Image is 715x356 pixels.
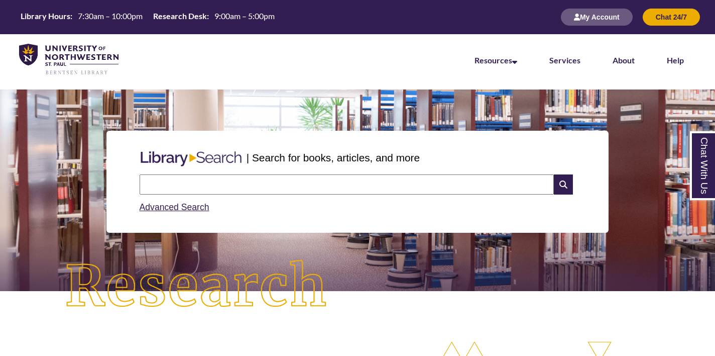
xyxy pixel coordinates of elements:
[554,174,573,195] i: Search
[17,11,279,24] a: Hours Today
[36,231,357,343] img: Research
[613,55,635,65] a: About
[667,55,684,65] a: Help
[136,147,247,170] img: Libary Search
[19,44,118,75] img: UNWSP Library Logo
[214,11,275,21] span: 9:00am – 5:00pm
[17,11,74,22] th: Library Hours:
[561,9,633,26] button: My Account
[561,13,633,21] a: My Account
[643,9,700,26] button: Chat 24/7
[149,11,210,22] th: Research Desk:
[643,13,700,21] a: Chat 24/7
[78,11,143,21] span: 7:30am – 10:00pm
[474,55,517,65] a: Resources
[247,150,420,165] p: | Search for books, articles, and more
[140,202,209,212] a: Advanced Search
[549,55,580,65] a: Services
[17,11,279,23] table: Hours Today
